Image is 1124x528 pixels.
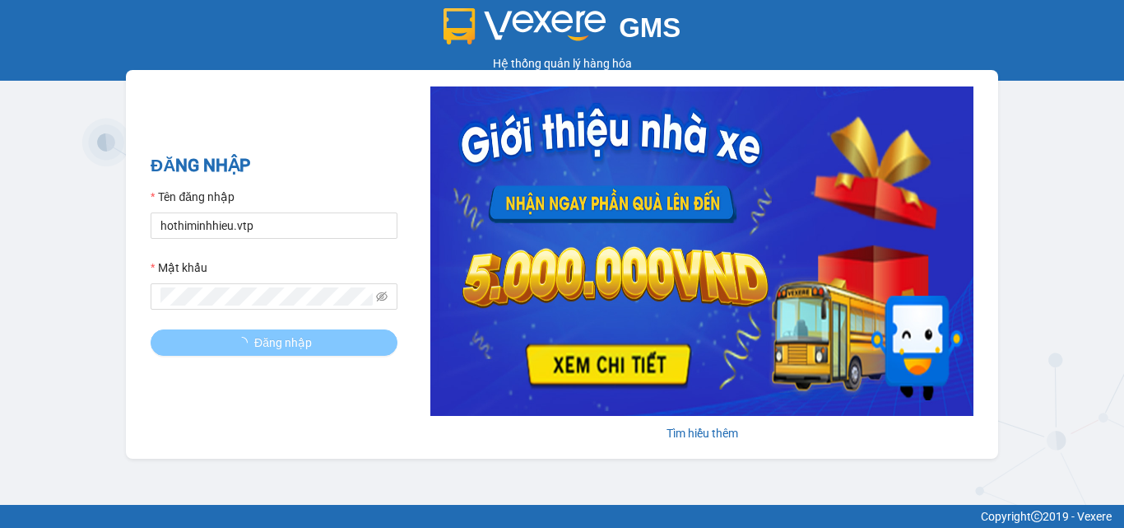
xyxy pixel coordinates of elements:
[151,329,397,356] button: Đăng nhập
[151,259,207,277] label: Mật khẩu
[430,86,973,416] img: banner-0
[254,334,312,352] span: Đăng nhập
[160,287,373,306] input: Mật khẩu
[430,424,973,442] div: Tìm hiểu thêm
[236,337,254,348] span: loading
[444,8,606,44] img: logo 2
[444,25,681,38] a: GMS
[151,152,397,180] h2: ĐĂNG NHẬP
[619,12,680,43] span: GMS
[1031,511,1043,522] span: copyright
[151,188,235,206] label: Tên đăng nhập
[376,291,388,302] span: eye-invisible
[151,213,397,239] input: Tên đăng nhập
[12,507,1112,526] div: Copyright 2019 - Vexere
[4,54,1120,72] div: Hệ thống quản lý hàng hóa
